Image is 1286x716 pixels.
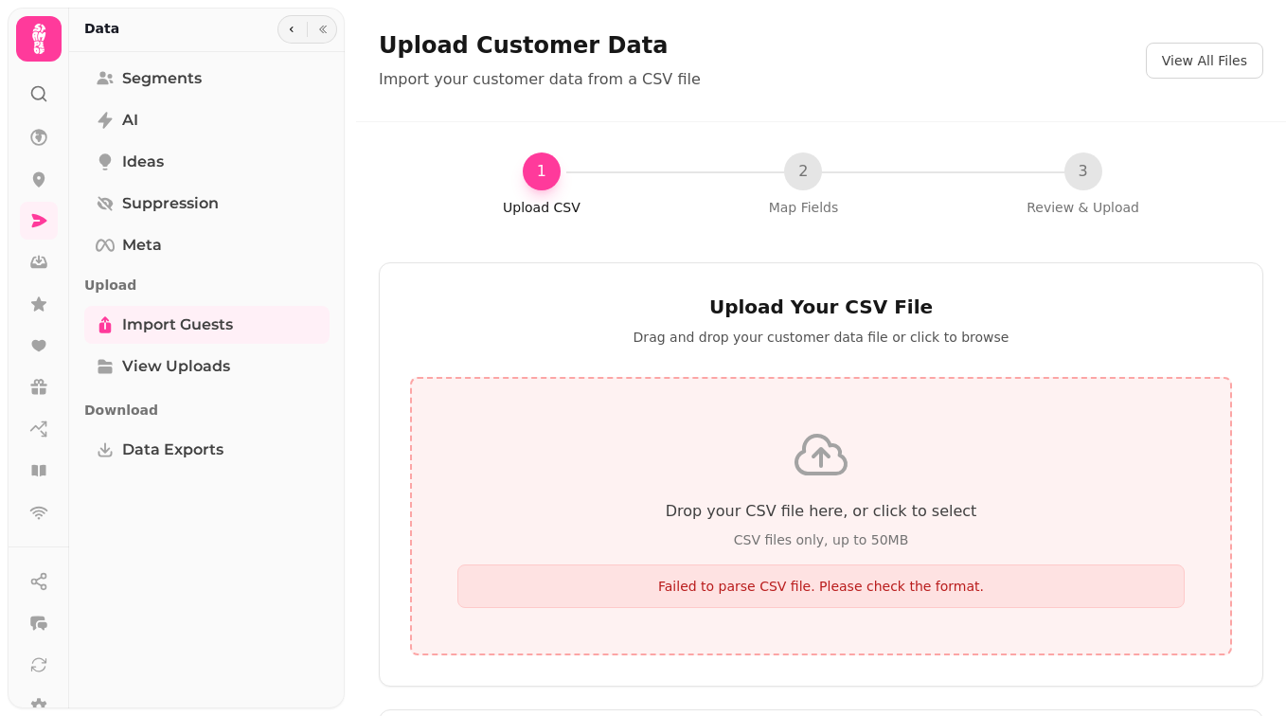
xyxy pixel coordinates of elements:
[122,151,164,173] span: Ideas
[1078,160,1087,183] span: 3
[84,348,330,385] a: View Uploads
[1027,198,1139,217] p: Review & Upload
[410,328,1232,347] p: Drag and drop your customer data file or click to browse
[84,19,119,38] h2: Data
[1146,43,1263,79] button: View All Files
[84,431,330,469] a: Data Exports
[122,313,233,336] span: Import Guests
[84,306,330,344] a: Import Guests
[379,68,701,91] p: Import your customer data from a CSV file
[122,109,138,132] span: AI
[457,500,1185,523] p: Drop your CSV file here, or click to select
[84,185,330,223] a: Suppression
[84,393,330,427] p: Download
[470,577,1172,596] p: Failed to parse CSV file. Please check the format.
[503,152,1139,217] nav: Progress
[769,198,839,217] p: Map Fields
[798,160,808,183] span: 2
[84,143,330,181] a: Ideas
[122,439,223,461] span: Data Exports
[122,67,202,90] span: Segments
[410,294,1232,320] h2: Upload Your CSV File
[122,355,230,378] span: View Uploads
[503,198,580,217] p: Upload CSV
[379,30,701,61] h1: Upload Customer Data
[69,52,345,708] nav: Tabs
[537,160,546,183] span: 1
[84,226,330,264] a: Meta
[122,234,162,257] span: Meta
[84,60,330,98] a: Segments
[84,101,330,139] a: AI
[122,192,219,215] span: Suppression
[84,268,330,302] p: Upload
[457,530,1185,549] p: CSV files only, up to 50MB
